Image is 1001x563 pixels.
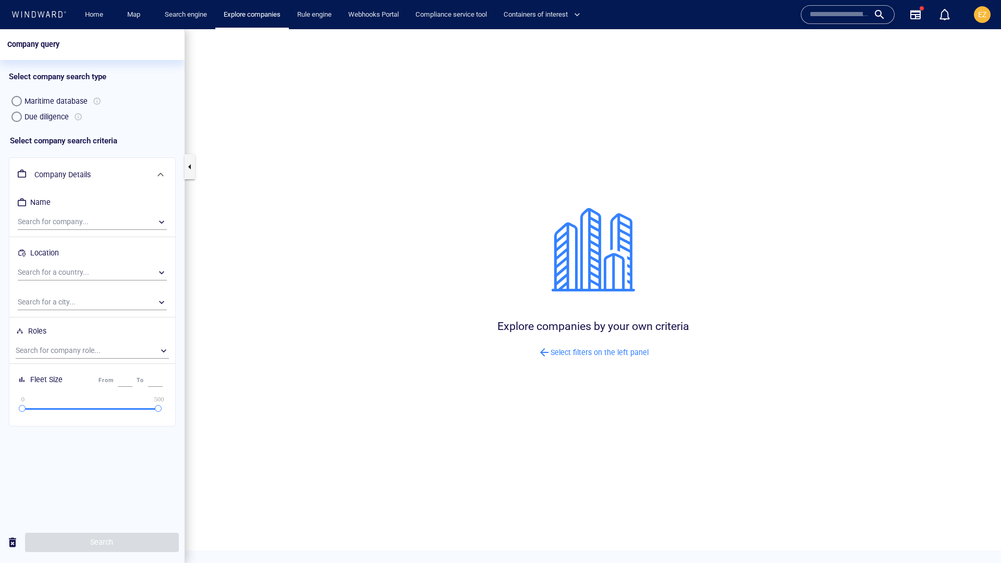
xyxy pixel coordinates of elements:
span: 0 [21,366,25,374]
iframe: Chat [957,516,993,555]
button: EZ [972,4,993,25]
h6: Select filters on the left panel [538,317,649,330]
div: Due diligence [25,81,69,94]
div: Fleet Size [28,342,65,359]
button: Due diligence [9,80,25,95]
div: Select company search type [9,31,176,64]
a: Explore companies [219,6,285,24]
h5: Explore companies by your own criteria [497,290,689,305]
a: Rule engine [293,6,336,24]
span: To [137,348,144,354]
h6: Company Details [34,139,148,152]
span: 500 [154,366,164,374]
a: Map [123,6,148,24]
span: EZ [978,10,987,19]
a: Webhooks Portal [344,6,403,24]
button: Map [119,6,152,24]
div: Select company search criteria [9,104,176,128]
div: Roles [26,293,48,311]
p: Company query [7,9,59,21]
div: Company Details [9,129,175,163]
button: Maritime database [9,64,25,80]
a: Search engine [161,6,211,24]
a: Home [81,6,107,24]
div: Maritime database [25,66,88,78]
button: Home [77,6,111,24]
div: Name [28,165,53,182]
span: From [99,348,114,354]
span: Containers of interest [504,9,580,21]
div: Notification center [938,8,951,21]
button: Containers of interest [499,6,589,24]
div: Location [28,215,61,232]
a: Compliance service tool [411,6,491,24]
